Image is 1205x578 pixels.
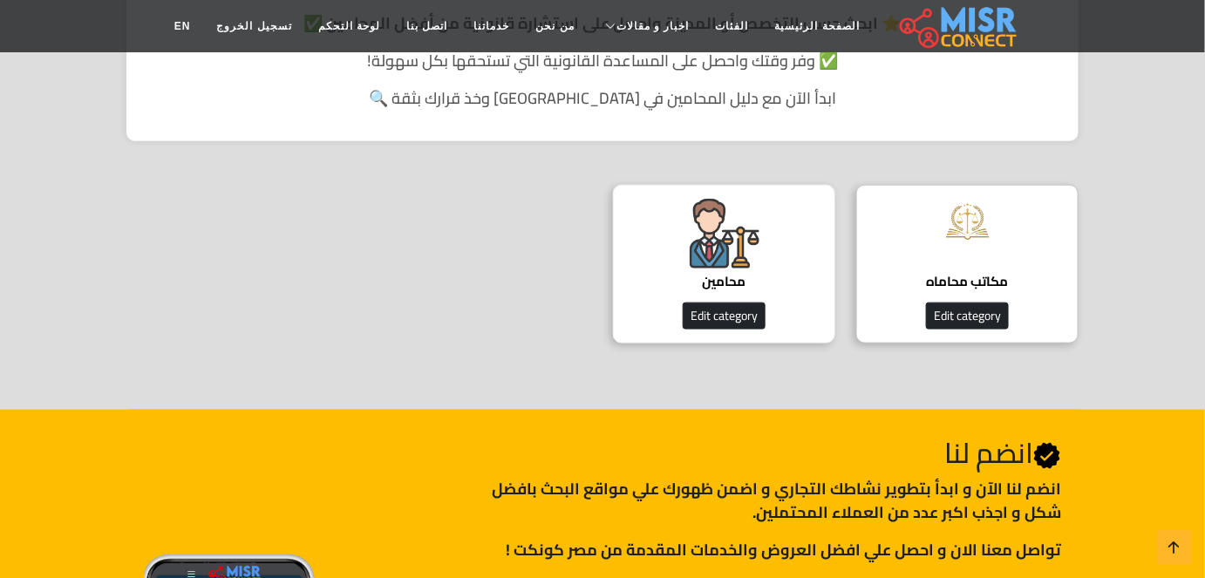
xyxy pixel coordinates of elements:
a: اخبار و مقالات [588,10,703,43]
a: تسجيل الخروج [204,10,305,43]
span: اخبار و مقالات [616,18,690,34]
button: Edit category [926,303,1009,330]
img: main.misr_connect [900,4,1017,48]
button: Edit category [683,303,766,330]
a: لوحة التحكم [305,10,393,43]
a: الصفحة الرئيسية [762,10,873,43]
p: ابدأ الآن مع دليل المحامين في [GEOGRAPHIC_DATA] وخذ قرارك بثقة 🔍 [144,86,1061,110]
p: ✅ وفر وقتك واحصل على المساعدة القانونية التي تستحقها بكل سهولة! [144,49,1061,72]
a: EN [161,10,204,43]
a: الفئات [703,10,762,43]
a: محامين Edit category [602,185,846,343]
p: انضم لنا اﻵن و ابدأ بتطوير نشاطك التجاري و اضمن ظهورك علي مواقع البحث بافضل شكل و اجذب اكبر عدد م... [457,477,1061,524]
h2: انضم لنا [457,436,1061,470]
p: تواصل معنا الان و احصل علي افضل العروض والخدمات المقدمة من مصر كونكت ! [457,538,1061,561]
a: اتصل بنا [393,10,460,43]
img: RLMwehCb4yhdjXt2JjHa.png [690,199,759,269]
img: vpmUFU2mD4VAru4sI2Ej.png [933,199,1003,245]
h4: مكاتب محاماه [883,274,1052,289]
h4: محامين [640,274,808,289]
a: مكاتب محاماه Edit category [846,185,1089,343]
svg: Verified account [1033,442,1061,470]
a: من نحن [523,10,588,43]
a: خدماتنا [461,10,523,43]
